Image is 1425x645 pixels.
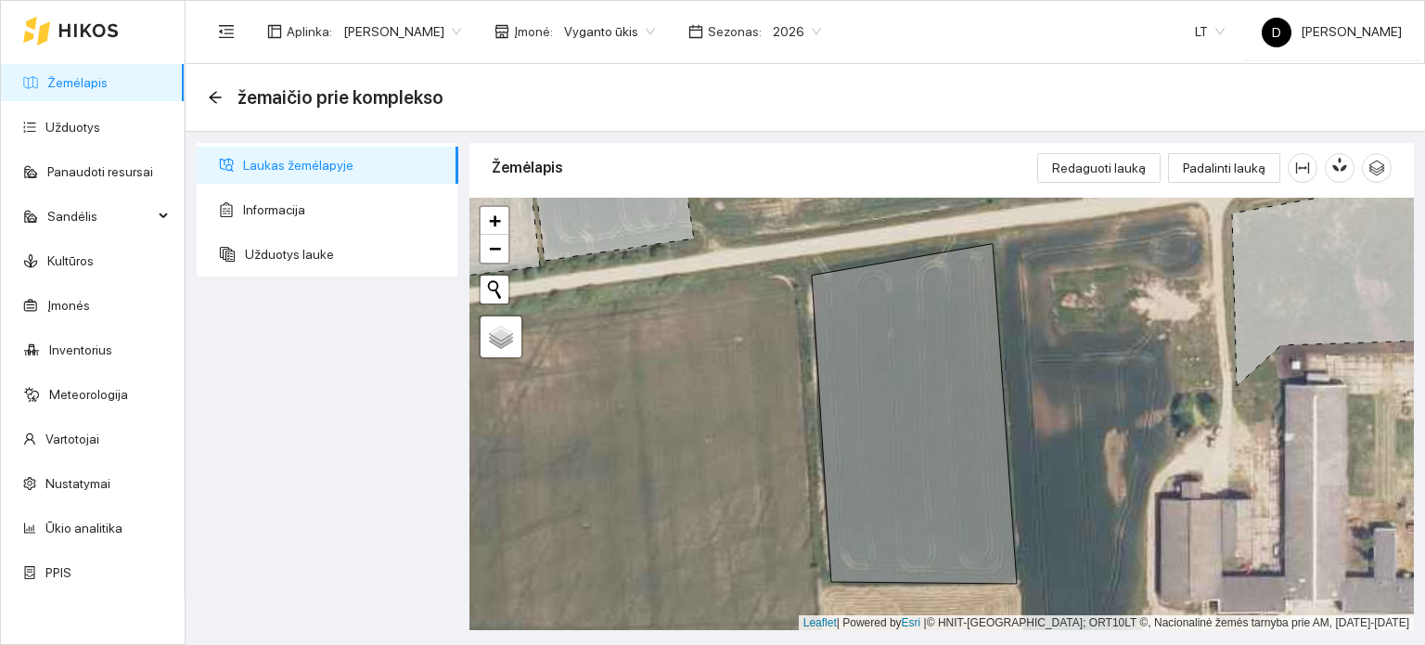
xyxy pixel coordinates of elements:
a: Vartotojai [45,432,99,446]
button: Redaguoti lauką [1037,153,1161,183]
a: Layers [481,316,521,357]
span: [PERSON_NAME] [1262,24,1402,39]
span: − [489,237,501,260]
button: menu-fold [208,13,245,50]
button: Initiate a new search [481,276,508,303]
span: Sandėlis [47,198,153,235]
span: Dovydas Baršauskas [343,18,461,45]
span: shop [494,24,509,39]
a: Esri [902,616,921,629]
div: Žemėlapis [492,141,1037,194]
a: Padalinti lauką [1168,161,1280,175]
a: Nustatymai [45,476,110,491]
a: Ūkio analitika [45,521,122,535]
a: Redaguoti lauką [1037,161,1161,175]
span: Redaguoti lauką [1052,158,1146,178]
span: Aplinka : [287,21,332,42]
a: Zoom in [481,207,508,235]
span: LT [1195,18,1225,45]
span: Sezonas : [708,21,762,42]
span: calendar [688,24,703,39]
a: Zoom out [481,235,508,263]
span: Informacija [243,191,443,228]
a: Kultūros [47,253,94,268]
a: Užduotys [45,120,100,135]
a: Panaudoti resursai [47,164,153,179]
a: Meteorologija [49,387,128,402]
a: PPIS [45,565,71,580]
span: menu-fold [218,23,235,40]
span: 2026 [773,18,821,45]
span: žemaičio prie komplekso [237,83,443,112]
div: | Powered by © HNIT-[GEOGRAPHIC_DATA]; ORT10LT ©, Nacionalinė žemės tarnyba prie AM, [DATE]-[DATE] [799,615,1414,631]
span: D [1272,18,1281,47]
span: Laukas žemėlapyje [243,147,443,184]
span: Vyganto ūkis [564,18,655,45]
span: + [489,209,501,232]
span: Padalinti lauką [1183,158,1265,178]
a: Leaflet [803,616,837,629]
span: Įmonė : [514,21,553,42]
a: Žemėlapis [47,75,108,90]
a: Įmonės [47,298,90,313]
span: column-width [1289,161,1316,175]
span: | [924,616,927,629]
div: Atgal [208,90,223,106]
a: Inventorius [49,342,112,357]
button: column-width [1288,153,1317,183]
button: Padalinti lauką [1168,153,1280,183]
span: arrow-left [208,90,223,105]
span: layout [267,24,282,39]
span: Užduotys lauke [245,236,443,273]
